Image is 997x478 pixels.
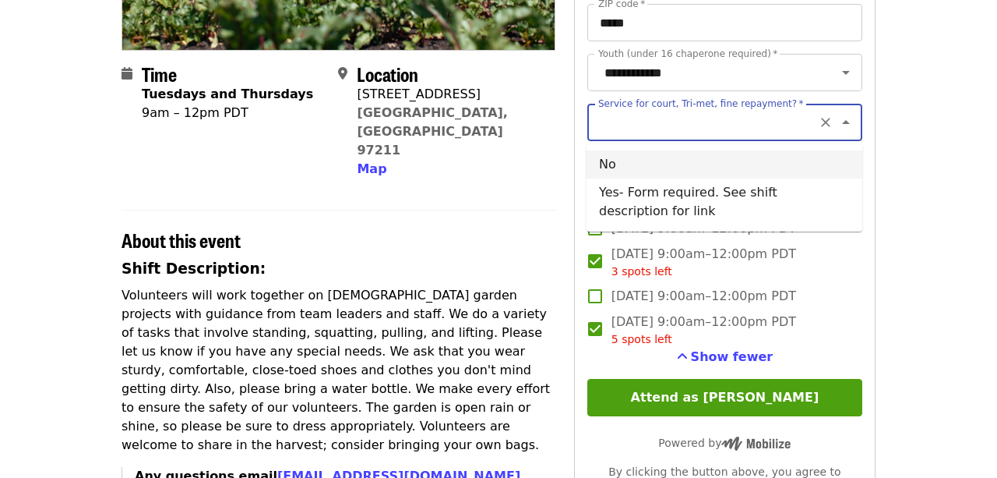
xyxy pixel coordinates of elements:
[357,161,386,176] span: Map
[587,150,862,179] li: No
[142,60,177,87] span: Time
[122,226,241,253] span: About this event
[611,245,796,280] span: [DATE] 9:00am–12:00pm PDT
[815,112,837,133] button: Clear
[587,4,862,41] input: ZIP code
[835,112,857,133] button: Close
[611,287,796,306] span: [DATE] 9:00am–12:00pm PDT
[122,260,266,277] strong: Shift Description:
[338,66,347,81] i: map-marker-alt icon
[611,333,672,345] span: 5 spots left
[122,286,555,455] p: Volunteers will work together on [DEMOGRAPHIC_DATA] garden projects with guidance from team leade...
[835,62,857,83] button: Open
[721,437,791,451] img: Powered by Mobilize
[611,313,796,348] span: [DATE] 9:00am–12:00pm PDT
[357,160,386,179] button: Map
[357,85,542,104] div: [STREET_ADDRESS]
[357,60,418,87] span: Location
[691,349,773,364] span: Show fewer
[658,437,791,449] span: Powered by
[611,265,672,278] span: 3 spots left
[587,179,862,225] li: Yes- Form required. See shift description for link
[122,66,132,81] i: calendar icon
[677,348,773,366] button: See more timeslots
[598,49,777,58] label: Youth (under 16 chaperone required)
[357,105,508,158] a: [GEOGRAPHIC_DATA], [GEOGRAPHIC_DATA] 97211
[587,379,862,416] button: Attend as [PERSON_NAME]
[598,99,804,108] label: Service for court, Tri-met, fine repayment?
[142,104,313,122] div: 9am – 12pm PDT
[142,87,313,101] strong: Tuesdays and Thursdays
